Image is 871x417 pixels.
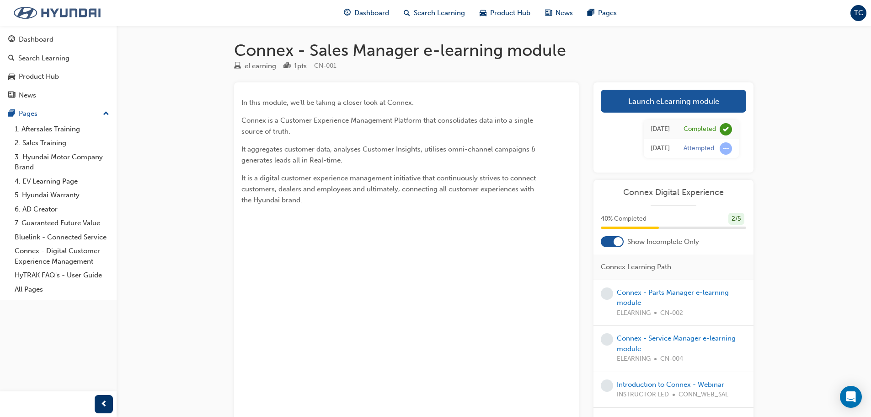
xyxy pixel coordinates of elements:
[601,379,613,392] span: learningRecordVerb_NONE-icon
[4,105,113,122] button: Pages
[19,34,53,45] div: Dashboard
[4,31,113,48] a: Dashboard
[11,122,113,136] a: 1. Aftersales Training
[283,62,290,70] span: podium-icon
[601,90,746,113] a: Launch eLearning module
[601,214,647,224] span: 40 % Completed
[19,71,59,82] div: Product Hub
[103,108,109,120] span: up-icon
[414,8,465,18] span: Search Learning
[617,354,651,364] span: ELEARNING
[11,136,113,150] a: 2. Sales Training
[617,380,724,389] a: Introduction to Connex - Webinar
[19,90,36,101] div: News
[241,116,535,135] span: Connex is a Customer Experience Management Platform that consolidates data into a single source o...
[580,4,624,22] a: pages-iconPages
[840,386,862,408] div: Open Intercom Messenger
[617,334,736,353] a: Connex - Service Manager e-learning module
[617,390,669,400] span: INSTRUCTOR LED
[234,62,241,70] span: learningResourceType_ELEARNING-icon
[11,150,113,174] a: 3. Hyundai Motor Company Brand
[651,124,670,135] div: Tue Aug 26 2025 16:30:41 GMT+1000 (Australian Eastern Standard Time)
[314,62,337,70] span: Learning resource code
[598,8,617,18] span: Pages
[8,73,15,81] span: car-icon
[234,40,753,60] h1: Connex - Sales Manager e-learning module
[490,8,530,18] span: Product Hub
[679,390,728,400] span: CONN_WEB_SAL
[850,5,866,21] button: TC
[651,143,670,154] div: Wed Jun 18 2025 09:11:35 GMT+1000 (Australian Eastern Standard Time)
[617,288,729,307] a: Connex - Parts Manager e-learning module
[4,50,113,67] a: Search Learning
[11,188,113,202] a: 5. Hyundai Warranty
[854,8,863,18] span: TC
[601,262,671,272] span: Connex Learning Path
[283,60,307,72] div: Points
[337,4,396,22] a: guage-iconDashboard
[18,53,69,64] div: Search Learning
[11,216,113,230] a: 7. Guaranteed Future Value
[617,308,651,319] span: ELEARNING
[354,8,389,18] span: Dashboard
[8,110,15,118] span: pages-icon
[234,60,276,72] div: Type
[4,87,113,104] a: News
[4,29,113,105] button: DashboardSearch LearningProduct HubNews
[601,333,613,346] span: learningRecordVerb_NONE-icon
[344,7,351,19] span: guage-icon
[720,123,732,135] span: learningRecordVerb_COMPLETE-icon
[404,7,410,19] span: search-icon
[538,4,580,22] a: news-iconNews
[19,108,37,119] div: Pages
[11,282,113,297] a: All Pages
[8,92,15,100] span: news-icon
[720,142,732,155] span: learningRecordVerb_ATTEMPT-icon
[11,244,113,268] a: Connex - Digital Customer Experience Management
[8,54,15,63] span: search-icon
[684,125,716,134] div: Completed
[241,98,414,107] span: In this module, we'll be taking a closer look at Connex.
[556,8,573,18] span: News
[11,230,113,244] a: Bluelink - Connected Service
[11,268,113,282] a: HyTRAK FAQ's - User Guide
[660,308,683,319] span: CN-002
[294,61,307,71] div: 1 pts
[601,287,613,300] span: learningRecordVerb_NONE-icon
[11,174,113,189] a: 4. EV Learning Page
[396,4,472,22] a: search-iconSearch Learning
[472,4,538,22] a: car-iconProduct Hub
[627,237,699,247] span: Show Incomplete Only
[11,202,113,217] a: 6. AD Creator
[660,354,683,364] span: CN-004
[245,61,276,71] div: eLearning
[601,187,746,198] a: Connex Digital Experience
[241,174,538,204] span: It is a digital customer experience management initiative that continuously strives to connect cu...
[8,36,15,44] span: guage-icon
[241,145,538,164] span: It aggregates customer data, analyses Customer Insights, utilises omni-channel campaigns & genera...
[101,399,107,410] span: prev-icon
[545,7,552,19] span: news-icon
[480,7,486,19] span: car-icon
[5,3,110,22] img: Trak
[4,68,113,85] a: Product Hub
[728,213,744,225] div: 2 / 5
[588,7,594,19] span: pages-icon
[684,144,714,153] div: Attempted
